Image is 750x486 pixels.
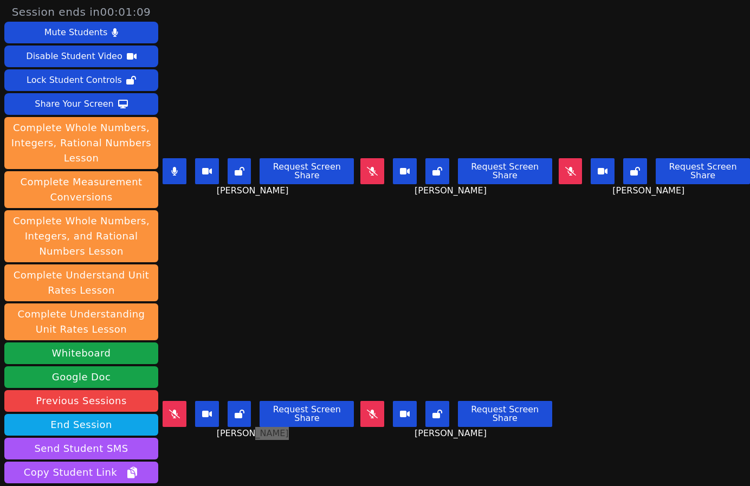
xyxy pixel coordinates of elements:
a: Previous Sessions [4,390,158,412]
span: [PERSON_NAME] [217,184,292,197]
span: [PERSON_NAME] [415,427,489,440]
button: Request Screen Share [260,158,354,184]
time: 00:01:09 [100,5,151,18]
button: Complete Understanding Unit Rates Lesson [4,303,158,340]
span: Session ends in [12,4,151,20]
a: Google Doc [4,366,158,388]
div: Share Your Screen [35,95,114,113]
div: Disable Student Video [26,48,122,65]
div: Mute Students [44,24,107,41]
button: Complete Measurement Conversions [4,171,158,208]
button: Complete Whole Numbers, Integers, Rational Numbers Lesson [4,117,158,169]
span: [PERSON_NAME] [415,184,489,197]
button: Request Screen Share [458,401,552,427]
button: Share Your Screen [4,93,158,115]
button: Request Screen Share [260,401,354,427]
span: Copy Student Link [24,465,139,480]
button: Copy Student Link [4,462,158,483]
button: Request Screen Share [656,158,750,184]
button: Complete Whole Numbers, Integers, and Rational Numbers Lesson [4,210,158,262]
div: Lock Student Controls [27,72,122,89]
button: Lock Student Controls [4,69,158,91]
button: Complete Understand Unit Rates Lesson [4,264,158,301]
button: Disable Student Video [4,46,158,67]
button: Mute Students [4,22,158,43]
button: Request Screen Share [458,158,552,184]
button: Send Student SMS [4,438,158,459]
button: End Session [4,414,158,436]
span: [PERSON_NAME] [612,184,687,197]
button: Whiteboard [4,342,158,364]
span: [PERSON_NAME] [217,427,292,440]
